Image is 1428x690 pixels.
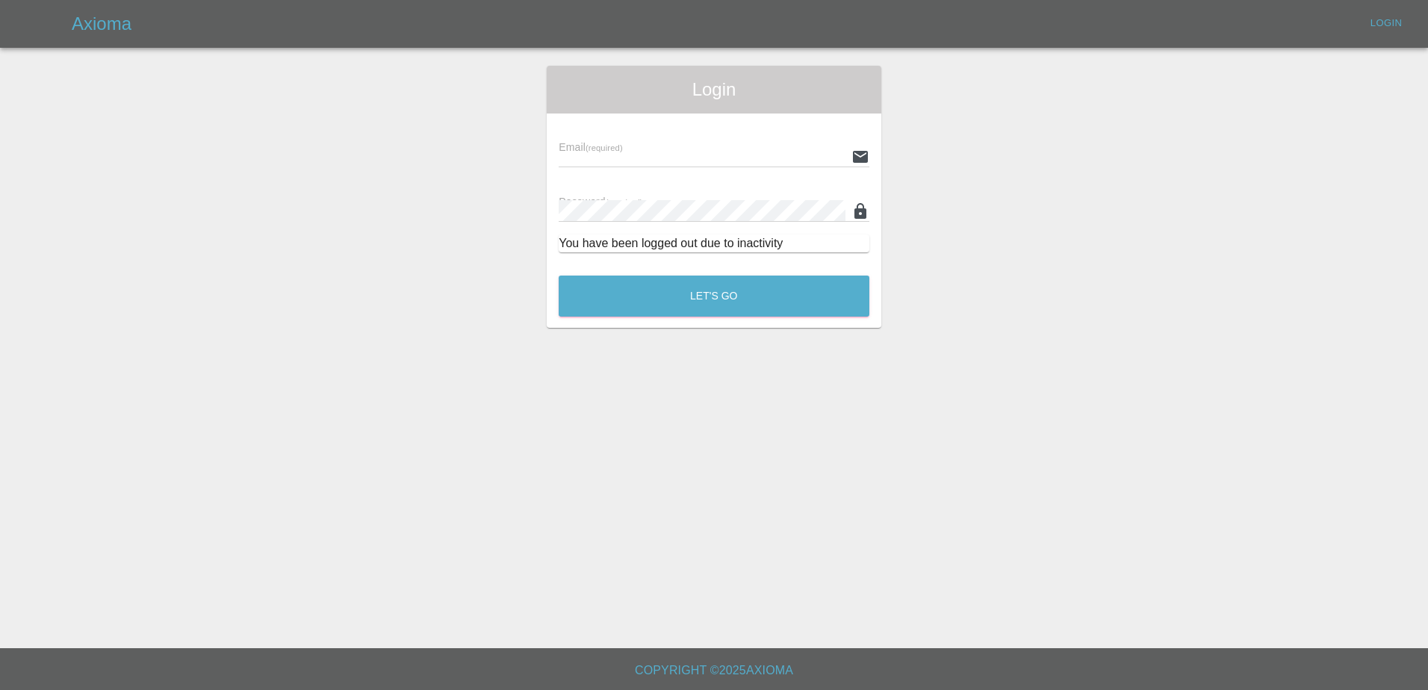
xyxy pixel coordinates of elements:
h6: Copyright © 2025 Axioma [12,660,1416,681]
span: Password [559,196,642,208]
span: Login [559,78,869,102]
small: (required) [606,198,643,207]
div: You have been logged out due to inactivity [559,234,869,252]
h5: Axioma [72,12,131,36]
small: (required) [586,143,623,152]
span: Email [559,141,622,153]
a: Login [1362,12,1410,35]
button: Let's Go [559,276,869,317]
